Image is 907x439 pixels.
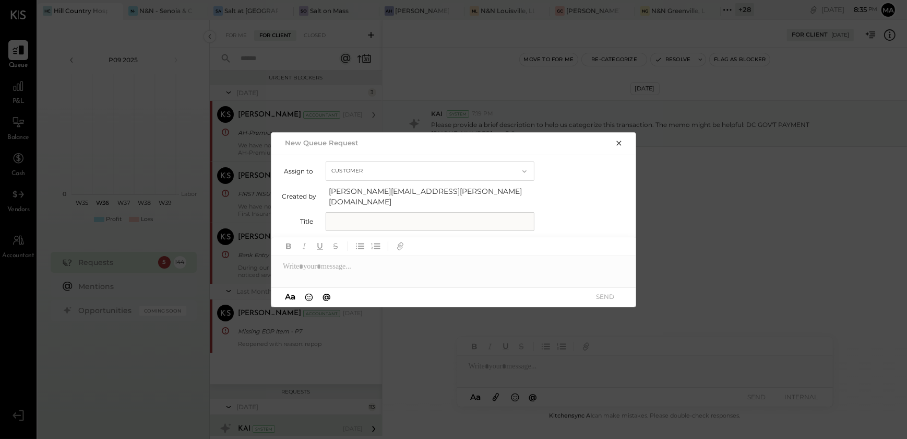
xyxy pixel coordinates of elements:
button: Add URL [393,239,407,253]
span: [PERSON_NAME][EMAIL_ADDRESS][PERSON_NAME][DOMAIN_NAME] [329,186,538,207]
button: Underline [313,239,327,253]
button: SEND [584,290,626,304]
label: Assign to [282,167,313,175]
span: @ [323,292,331,302]
button: Strikethrough [329,239,342,253]
label: Created by [282,192,316,200]
button: Bold [282,239,295,253]
button: Customer [326,161,534,181]
button: @ [319,291,334,303]
button: Unordered List [353,239,367,253]
button: Ordered List [369,239,383,253]
button: Aa [282,291,299,303]
label: Title [282,217,313,225]
button: Italic [297,239,311,253]
h2: New Queue Request [285,138,359,147]
span: a [291,292,295,302]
